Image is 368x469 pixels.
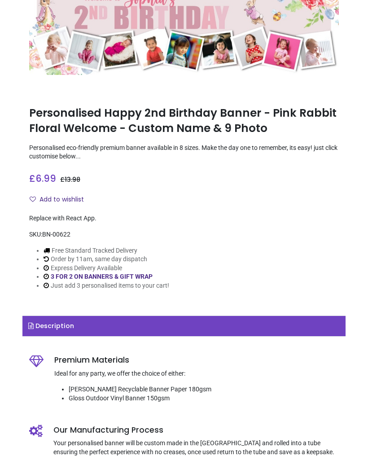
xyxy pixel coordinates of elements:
[29,214,339,223] div: Replace with React App.
[65,175,80,184] span: 13.98
[29,230,339,239] div: SKU:
[29,144,339,161] p: Personalised eco-friendly premium banner available in 8 sizes. Make the day one to remember, its ...
[29,172,56,185] span: £
[29,192,92,207] button: Add to wishlistAdd to wishlist
[53,425,339,436] h5: Our Manufacturing Process
[44,246,169,255] li: Free Standard Tracked Delivery
[54,369,339,378] p: Ideal for any party, we offer the choice of either:
[44,281,169,290] li: Just add 3 personalised items to your cart!
[30,196,36,202] i: Add to wishlist
[69,394,339,403] li: Gloss Outdoor Vinyl Banner 150gsm
[42,231,70,238] span: BN-00622
[44,255,169,264] li: Order by 11am, same day dispatch
[53,439,339,456] p: Your personalised banner will be custom made in the [GEOGRAPHIC_DATA] and rolled into a tube ensu...
[54,355,339,366] h5: Premium Materials
[60,175,80,184] span: £
[69,385,339,394] li: [PERSON_NAME] Recyclable Banner Paper 180gsm
[35,172,56,185] span: 6.99
[44,264,169,273] li: Express Delivery Available
[29,105,339,136] h1: Personalised Happy 2nd Birthday Banner - Pink Rabbit Floral Welcome - Custom Name & 9 Photo
[22,316,346,337] a: Description
[51,273,153,280] a: 3 FOR 2 ON BANNERS & GIFT WRAP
